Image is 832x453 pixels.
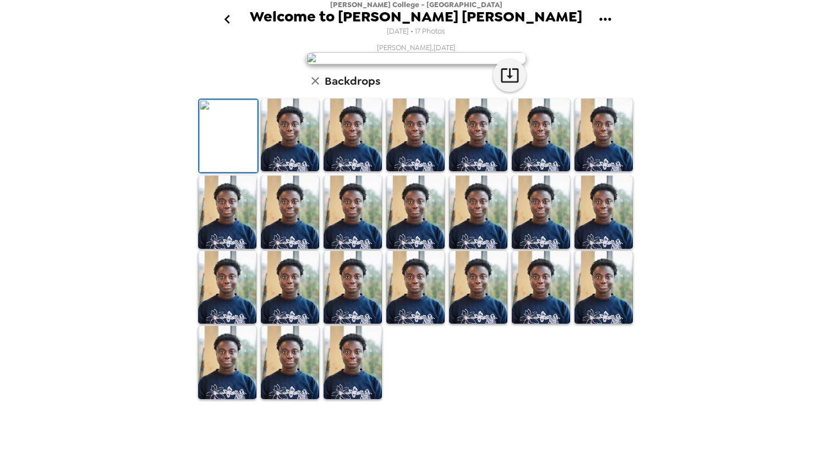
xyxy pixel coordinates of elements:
[387,24,445,39] span: [DATE] • 17 Photos
[199,100,258,173] img: Original
[325,72,380,90] h6: Backdrops
[377,43,456,52] span: [PERSON_NAME] , [DATE]
[306,52,526,64] img: user
[250,9,582,24] span: Welcome to [PERSON_NAME] [PERSON_NAME]
[587,2,623,37] button: gallery menu
[209,2,245,37] button: go back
